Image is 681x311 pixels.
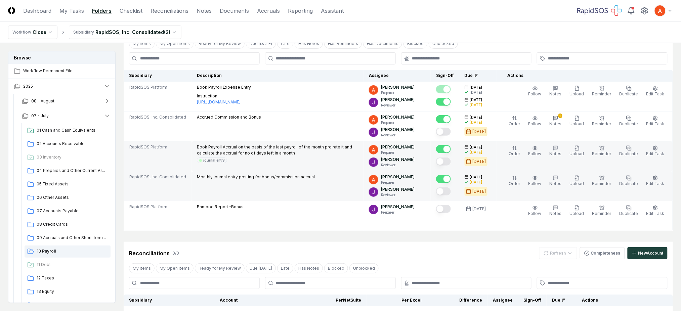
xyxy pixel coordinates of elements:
button: Follow [527,84,543,98]
img: ACg8ocK3mdmu6YYpaRl40uhUUGu9oxSxFSb1vbjsnEih2JuwAH1PGA=s96-c [655,5,666,16]
span: Reminder [592,211,611,216]
span: 07 Accounts Payable [37,208,108,214]
div: [DATE] [470,150,482,155]
button: Follow [527,174,543,188]
button: Edit Task [645,114,666,128]
span: Follow [528,91,542,96]
p: Reviewer [381,103,415,108]
a: 05 Fixed Assets [25,178,111,190]
p: [PERSON_NAME] [381,186,415,192]
span: RapidSOS, Inc. Consolidated [129,114,186,120]
button: My Open Items [156,263,194,273]
span: Follow [528,211,542,216]
span: Workflow Permanent File [23,68,111,74]
p: Instruction [197,93,251,105]
img: Logo [8,7,15,14]
div: Reconciliations [129,249,170,257]
button: Mark complete [436,128,451,136]
span: Reminder [592,181,611,186]
div: Actions [577,297,668,303]
p: [PERSON_NAME] [381,127,415,133]
a: 02 Accounts Receivable [25,138,111,150]
span: Order [509,181,520,186]
button: Reminder [591,174,613,188]
img: ACg8ocKTC56tjQR6-o9bi8poVV4j_qMfO6M0RniyL9InnBgkmYdNig=s96-c [369,158,378,167]
span: 2025 [23,83,33,89]
span: 06 Other Assets [37,194,108,201]
img: ACg8ocK3mdmu6YYpaRl40uhUUGu9oxSxFSb1vbjsnEih2JuwAH1PGA=s96-c [369,175,378,184]
button: Has Notes [295,39,323,49]
span: 03 Inventory [37,154,108,160]
button: Duplicate [618,204,640,218]
span: [DATE] [470,85,482,90]
button: Upload [568,114,586,128]
button: Upload [568,144,586,158]
span: [DATE] [470,175,482,180]
div: Due [552,297,566,303]
span: Reminder [592,151,611,156]
button: Duplicate [618,174,640,188]
a: 11 Debt [25,259,111,271]
button: Mark complete [436,85,451,93]
span: Notes [550,91,562,96]
button: Due Today [246,263,276,273]
th: Subsidiary [124,295,214,306]
a: 10 Payroll [25,246,111,258]
div: [DATE] [473,188,486,194]
button: My Items [129,39,155,49]
a: [URL][DOMAIN_NAME] [197,99,241,105]
div: Subsidiary [73,29,94,35]
span: 08 - August [31,98,54,104]
button: My Open Items [156,39,194,49]
span: 13 Equity [37,288,108,295]
button: Blocked [403,39,427,49]
span: Upload [570,211,584,216]
p: [PERSON_NAME] [381,84,415,90]
button: Reminder [591,144,613,158]
div: [DATE] [470,102,482,107]
span: Duplicate [620,121,638,126]
button: Mark complete [436,115,451,123]
span: 01 Cash and Cash Equivalents [37,127,108,133]
button: Unblocked [429,39,458,49]
button: Mark complete [436,187,451,195]
span: 02 Accounts Receivable [37,141,108,147]
span: Follow [528,181,542,186]
p: [PERSON_NAME] [381,144,415,150]
a: Assistant [321,7,344,15]
a: Folders [92,7,112,15]
button: Duplicate [618,84,640,98]
span: Notes [550,151,562,156]
div: [DATE] [470,120,482,125]
span: Upload [570,181,584,186]
span: RapidSOS Platform [129,84,167,90]
a: My Tasks [59,7,84,15]
span: 14 Revenue [37,302,108,308]
span: Duplicate [620,151,638,156]
span: 09 Accruals and Other Short-term Liabilities [37,235,108,241]
span: Reminder [592,91,611,96]
th: Description [191,70,364,82]
img: ACg8ocKTC56tjQR6-o9bi8poVV4j_qMfO6M0RniyL9InnBgkmYdNig=s96-c [369,128,378,137]
span: Duplicate [620,181,638,186]
button: Duplicate [618,144,640,158]
button: Edit Task [645,174,666,188]
span: Edit Task [646,151,665,156]
p: Book Payroll Expense Entry [197,84,251,90]
span: RapidSOS Platform [129,204,167,210]
button: 08 - August [16,94,116,108]
a: 01 Cash and Cash Equivalents [25,125,111,137]
th: Sign-Off [518,295,547,306]
button: Blocked [324,263,348,273]
a: Reporting [288,7,313,15]
p: [PERSON_NAME] [381,157,415,163]
button: Reminder [591,204,613,218]
a: 06 Other Assets [25,192,111,204]
h3: Browse [8,51,115,64]
div: New Account [638,250,664,256]
img: ACg8ocK3mdmu6YYpaRl40uhUUGu9oxSxFSb1vbjsnEih2JuwAH1PGA=s96-c [369,115,378,125]
button: Follow [527,204,543,218]
button: Notes [548,144,563,158]
button: Edit Task [645,84,666,98]
p: Preparer [381,90,415,95]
